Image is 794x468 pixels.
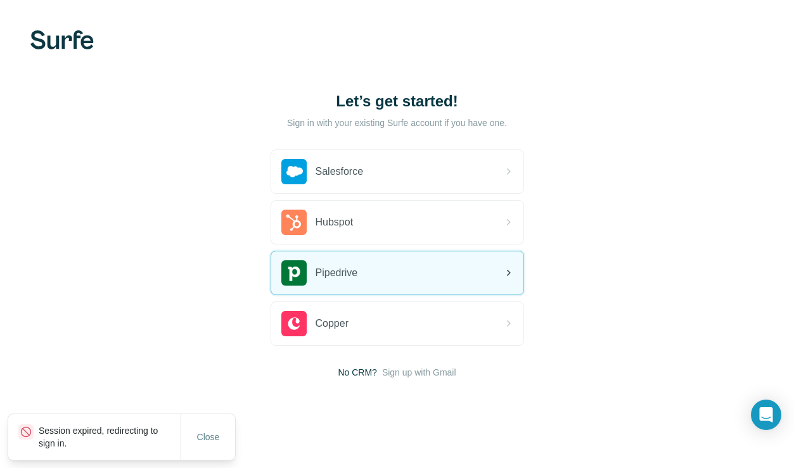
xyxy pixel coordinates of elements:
[271,91,524,111] h1: Let’s get started!
[382,366,456,379] button: Sign up with Gmail
[316,164,364,179] span: Salesforce
[751,400,781,430] div: Open Intercom Messenger
[338,366,376,379] span: No CRM?
[281,210,307,235] img: hubspot's logo
[316,265,358,281] span: Pipedrive
[188,426,229,448] button: Close
[287,117,507,129] p: Sign in with your existing Surfe account if you have one.
[39,424,181,450] p: Session expired, redirecting to sign in.
[316,215,354,230] span: Hubspot
[281,159,307,184] img: salesforce's logo
[281,311,307,336] img: copper's logo
[281,260,307,286] img: pipedrive's logo
[30,30,94,49] img: Surfe's logo
[316,316,349,331] span: Copper
[197,431,220,443] span: Close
